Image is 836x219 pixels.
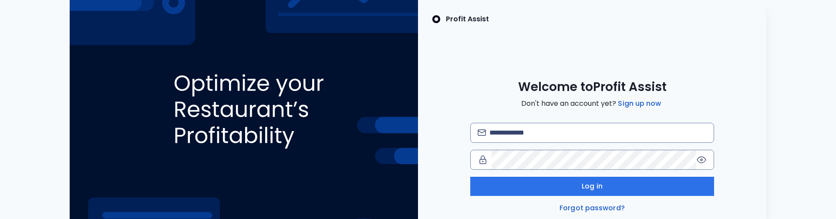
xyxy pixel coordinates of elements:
[616,98,663,109] a: Sign up now
[558,203,627,213] a: Forgot password?
[478,129,486,136] img: email
[518,79,667,95] span: Welcome to Profit Assist
[470,177,714,196] button: Log in
[582,181,603,192] span: Log in
[446,14,489,24] p: Profit Assist
[521,98,663,109] span: Don't have an account yet?
[432,14,441,24] img: SpotOn Logo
